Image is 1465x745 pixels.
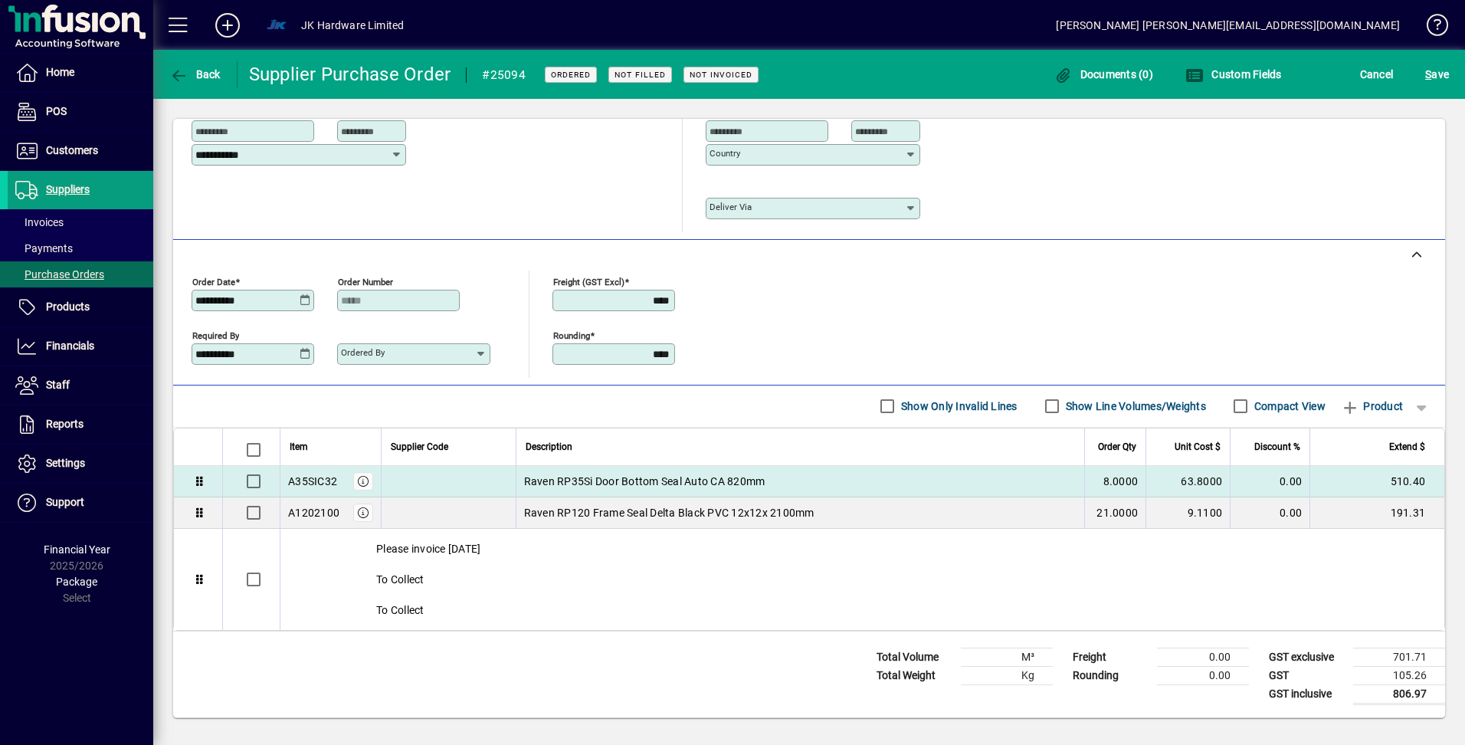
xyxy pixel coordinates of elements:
td: GST [1261,666,1353,684]
mat-label: Order number [338,276,393,287]
mat-label: Deliver via [710,202,752,212]
span: Invoices [15,216,64,228]
a: Customers [8,132,153,170]
button: Custom Fields [1182,61,1286,88]
button: Profile [252,11,301,39]
mat-label: Ordered by [341,347,385,358]
span: Package [56,576,97,588]
button: Product [1333,392,1411,420]
td: 0.00 [1157,666,1249,684]
span: Ordered [551,70,591,80]
span: Settings [46,457,85,469]
a: Invoices [8,209,153,235]
label: Compact View [1251,399,1326,414]
span: Raven RP120 Frame Seal Delta Black PVC 12x12x 2100mm [524,505,814,520]
td: 0.00 [1230,497,1309,529]
td: 701.71 [1353,648,1445,666]
td: 105.26 [1353,666,1445,684]
a: Knowledge Base [1415,3,1446,53]
span: Suppliers [46,183,90,195]
span: Financial Year [44,543,110,556]
div: A1202100 [288,505,339,520]
td: Total Weight [869,666,961,684]
span: Description [526,438,572,455]
div: A35SIC32 [288,474,337,489]
span: ave [1425,62,1449,87]
span: Payments [15,242,73,254]
span: Back [169,68,221,80]
span: Reports [46,418,84,430]
td: Kg [961,666,1053,684]
mat-label: Required by [192,330,239,340]
app-page-header-button: Back [153,61,238,88]
span: Discount % [1254,438,1300,455]
td: 21.0000 [1084,497,1145,529]
a: Products [8,288,153,327]
td: GST inclusive [1261,684,1353,704]
span: Documents (0) [1054,68,1153,80]
a: Financials [8,327,153,366]
a: Staff [8,366,153,405]
span: Order Qty [1098,438,1136,455]
td: 0.00 [1230,466,1309,497]
div: Please invoice [DATE] To Collect To Collect [280,529,1444,630]
span: Staff [46,379,70,391]
td: 8.0000 [1084,466,1145,497]
a: Reports [8,405,153,444]
label: Show Only Invalid Lines [898,399,1018,414]
a: Settings [8,445,153,483]
div: #25094 [482,63,526,87]
td: 0.00 [1157,648,1249,666]
td: 63.8000 [1145,466,1230,497]
button: Save [1421,61,1453,88]
td: Total Volume [869,648,961,666]
span: Custom Fields [1185,68,1282,80]
span: S [1425,68,1431,80]
button: Documents (0) [1050,61,1157,88]
span: Product [1341,394,1403,418]
span: Financials [46,340,94,352]
button: Add [203,11,252,39]
span: Not Filled [615,70,666,80]
span: Purchase Orders [15,268,104,281]
mat-label: Freight (GST excl) [553,276,624,287]
label: Show Line Volumes/Weights [1063,399,1206,414]
div: Supplier Purchase Order [249,62,451,87]
span: POS [46,105,67,117]
a: Payments [8,235,153,261]
td: 806.97 [1353,684,1445,704]
a: Purchase Orders [8,261,153,287]
span: Raven RP35Si Door Bottom Seal Auto CA 820mm [524,474,765,489]
a: Support [8,484,153,522]
td: 191.31 [1309,497,1444,529]
span: Home [46,66,74,78]
a: Home [8,54,153,92]
mat-label: Rounding [553,330,590,340]
span: Unit Cost $ [1175,438,1221,455]
span: Support [46,496,84,508]
span: Extend $ [1389,438,1425,455]
span: Not Invoiced [690,70,752,80]
div: JK Hardware Limited [301,13,404,38]
td: Rounding [1065,666,1157,684]
span: Supplier Code [391,438,448,455]
span: Item [290,438,308,455]
mat-label: Country [710,148,740,159]
mat-label: Order date [192,276,235,287]
div: [PERSON_NAME] [PERSON_NAME][EMAIL_ADDRESS][DOMAIN_NAME] [1056,13,1400,38]
span: Customers [46,144,98,156]
td: 9.1100 [1145,497,1230,529]
button: Cancel [1356,61,1398,88]
a: POS [8,93,153,131]
span: Products [46,300,90,313]
button: Back [166,61,225,88]
span: Cancel [1360,62,1394,87]
td: GST exclusive [1261,648,1353,666]
td: M³ [961,648,1053,666]
td: 510.40 [1309,466,1444,497]
td: Freight [1065,648,1157,666]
